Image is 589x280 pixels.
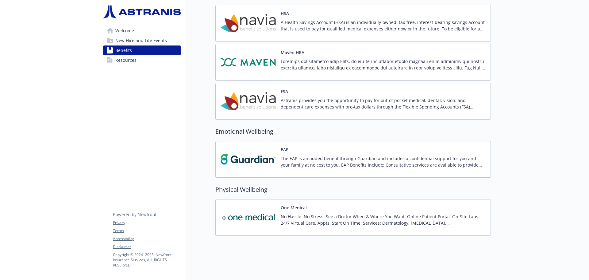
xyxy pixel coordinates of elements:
[281,146,289,153] button: EAP
[221,204,276,231] img: One Medical carrier logo
[221,10,276,36] img: Navia Benefit Solutions carrier logo
[281,19,486,32] p: A Health Savings Account (HSA) is an individually-owned, tax-free, interest-bearing savings accou...
[103,36,181,45] a: New Hire and Life Events
[215,127,491,136] h2: Emotional Wellbeing
[281,49,304,56] button: Maven HRA
[103,45,181,55] a: Benefits
[115,26,134,36] span: Welcome
[221,146,276,172] img: Guardian carrier logo
[103,26,181,36] a: Welcome
[113,252,180,268] p: Copyright © 2024 - 2025 , Newfront Insurance Services, ALL RIGHTS RESERVED
[103,55,181,65] a: Resources
[215,185,491,194] h2: Physical Wellbeing
[115,36,167,45] span: New Hire and Life Events
[281,213,486,226] p: No Hassle. No Stress. See a Doctor When & Where You Want. Online Patient Portal. On-Site Labs. 24...
[115,55,137,65] span: Resources
[113,228,180,234] a: Terms
[281,204,307,211] button: One Medical
[113,220,180,226] a: Privacy
[113,244,180,250] a: Disclaimer
[113,236,180,242] a: Accessibility
[115,45,132,55] span: Benefits
[281,155,486,168] p: The EAP is an added benefit through Guardian and includes a confidential support for you and your...
[221,88,276,114] img: Navia Benefit Solutions carrier logo
[281,88,288,95] button: FSA
[281,10,289,17] button: HSA
[281,58,486,71] p: Loremips dol sitametco adip Elits, do eiu-te-inc utlabor etdolo magnaali enim adminimv qui nostru...
[281,97,486,110] p: Astranis provides you the opportunity to pay for out‐of‐pocket medical, dental, vision, and depen...
[221,49,276,75] img: Maven carrier logo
